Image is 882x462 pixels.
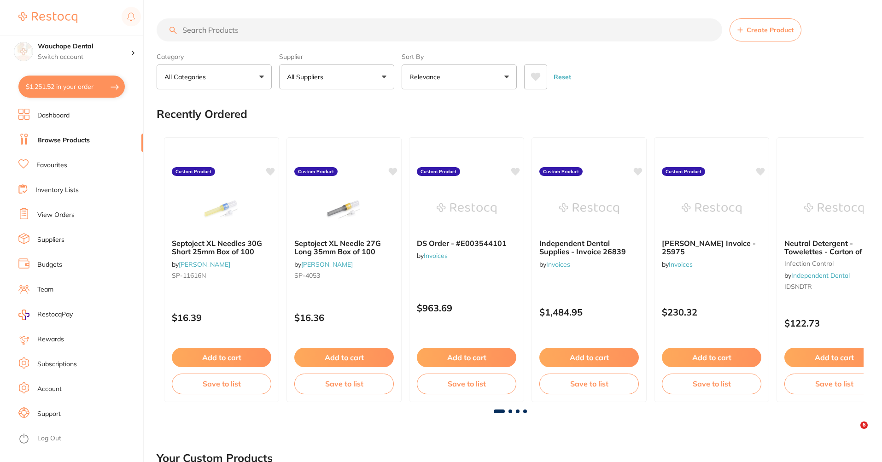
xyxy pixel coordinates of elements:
[37,409,61,419] a: Support
[37,111,70,120] a: Dashboard
[192,186,251,232] img: Septoject XL Needles 30G Short 25mm Box of 100
[18,310,29,320] img: RestocqPay
[841,421,864,444] iframe: Intercom live chat
[294,374,394,394] button: Save to list
[747,26,794,34] span: Create Product
[157,18,722,41] input: Search Products
[37,385,62,394] a: Account
[804,186,864,232] img: Neutral Detergent - Towelettes - Carton of 12 (Refills)
[294,348,394,367] button: Add to cart
[294,167,338,176] label: Custom Product
[417,303,516,313] p: $963.69
[417,348,516,367] button: Add to cart
[294,260,353,269] span: by
[539,167,583,176] label: Custom Product
[37,235,64,245] a: Suppliers
[417,239,516,247] b: DS Order - #E003544101
[172,239,271,256] b: Septoject XL Needles 30G Short 25mm Box of 100
[14,42,33,61] img: Wauchope Dental
[164,72,210,82] p: All Categories
[279,64,394,89] button: All Suppliers
[662,260,693,269] span: by
[36,161,67,170] a: Favourites
[179,260,230,269] a: [PERSON_NAME]
[37,136,90,145] a: Browse Products
[539,307,639,317] p: $1,484.95
[860,421,868,429] span: 6
[157,53,272,61] label: Category
[172,348,271,367] button: Add to cart
[682,186,742,232] img: Erskine Invoice - 25975
[402,53,517,61] label: Sort By
[662,348,761,367] button: Add to cart
[172,167,215,176] label: Custom Product
[294,272,394,279] small: SP-4053
[417,251,448,260] span: by
[37,285,53,294] a: Team
[417,374,516,394] button: Save to list
[539,239,639,256] b: Independent Dental Supplies - Invoice 26839
[172,260,230,269] span: by
[18,432,140,446] button: Log Out
[424,251,448,260] a: Invoices
[37,310,73,319] span: RestocqPay
[539,260,570,269] span: by
[38,53,131,62] p: Switch account
[698,243,882,419] iframe: Intercom notifications message
[37,260,62,269] a: Budgets
[559,186,619,232] img: Independent Dental Supplies - Invoice 26839
[157,64,272,89] button: All Categories
[172,374,271,394] button: Save to list
[279,53,394,61] label: Supplier
[662,239,761,256] b: Erskine Invoice - 25975
[662,374,761,394] button: Save to list
[18,76,125,98] button: $1,251.52 in your order
[35,186,79,195] a: Inventory Lists
[37,211,75,220] a: View Orders
[301,260,353,269] a: [PERSON_NAME]
[172,272,271,279] small: SP-11616N
[172,312,271,323] p: $16.39
[157,108,247,121] h2: Recently Ordered
[730,18,801,41] button: Create Product
[551,64,574,89] button: Reset
[18,310,73,320] a: RestocqPay
[669,260,693,269] a: Invoices
[37,434,61,443] a: Log Out
[417,167,460,176] label: Custom Product
[437,186,496,232] img: DS Order - #E003544101
[314,186,374,232] img: Septoject XL Needle 27G Long 35mm Box of 100
[18,12,77,23] img: Restocq Logo
[38,42,131,51] h4: Wauchope Dental
[37,360,77,369] a: Subscriptions
[539,348,639,367] button: Add to cart
[294,312,394,323] p: $16.36
[539,374,639,394] button: Save to list
[18,7,77,28] a: Restocq Logo
[409,72,444,82] p: Relevance
[287,72,327,82] p: All Suppliers
[37,335,64,344] a: Rewards
[294,239,394,256] b: Septoject XL Needle 27G Long 35mm Box of 100
[402,64,517,89] button: Relevance
[662,167,705,176] label: Custom Product
[546,260,570,269] a: Invoices
[662,307,761,317] p: $230.32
